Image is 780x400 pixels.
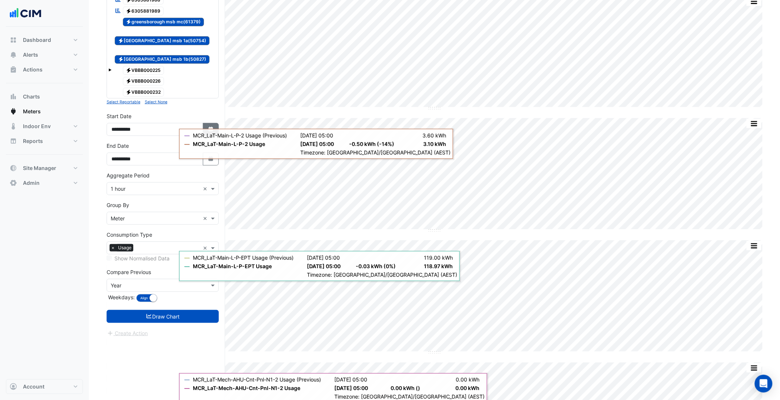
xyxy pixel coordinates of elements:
fa-icon: Electricity [126,8,131,14]
fa-icon: Select Date [208,156,214,162]
span: VBBB000232 [123,88,164,97]
label: Weekdays: [107,293,135,301]
button: More Options [747,241,761,250]
app-icon: Indoor Env [10,123,17,130]
small: Select None [145,100,167,104]
fa-icon: Electricity [118,57,124,62]
span: Alerts [23,51,38,59]
button: Dashboard [6,33,83,47]
fa-icon: Electricity [126,67,131,73]
span: Reports [23,137,43,145]
span: Account [23,383,44,390]
app-icon: Dashboard [10,36,17,44]
span: Clear [203,244,209,252]
fa-icon: Reportable [115,7,121,14]
div: Selected meters/streams do not support normalisation [107,254,219,262]
app-icon: Admin [10,179,17,187]
fa-icon: Electricity [126,19,131,25]
span: Meters [23,108,41,115]
app-icon: Reports [10,137,17,145]
span: Admin [23,179,40,187]
span: Clear [203,214,209,222]
label: Group By [107,201,129,209]
app-icon: Actions [10,66,17,73]
fa-icon: Electricity [126,89,131,95]
app-icon: Meters [10,108,17,115]
button: More Options [747,363,761,373]
img: Company Logo [9,6,42,21]
span: Indoor Env [23,123,51,130]
button: Account [6,379,83,394]
label: Aggregate Period [107,171,150,179]
app-icon: Site Manager [10,164,17,172]
button: Alerts [6,47,83,62]
span: [GEOGRAPHIC_DATA] msb 1b(50827) [115,55,210,64]
button: Charts [6,89,83,104]
button: More Options [747,119,761,128]
label: Compare Previous [107,268,151,276]
label: Start Date [107,112,131,120]
fa-icon: Electricity [126,79,131,84]
button: Reports [6,134,83,149]
span: greensborough msb mc(61379) [123,18,204,27]
label: Consumption Type [107,231,152,239]
app-icon: Alerts [10,51,17,59]
button: Indoor Env [6,119,83,134]
span: Actions [23,66,43,73]
span: VBBB000226 [123,77,164,86]
span: [GEOGRAPHIC_DATA] msb 1a(50754) [115,36,210,45]
button: Select None [145,99,167,105]
span: 6305881989 [123,7,164,16]
label: Show Normalised Data [114,254,170,262]
span: VBBB000225 [123,66,164,75]
span: Usage [116,244,133,251]
div: Open Intercom Messenger [755,375,773,393]
app-icon: Charts [10,93,17,100]
button: Actions [6,62,83,77]
small: Select Reportable [107,100,140,104]
fa-icon: Electricity [118,38,124,43]
span: Clear [203,185,209,193]
app-escalated-ticket-create-button: Please draw the charts first [107,330,148,336]
button: Meters [6,104,83,119]
button: Draw Chart [107,310,219,323]
span: Charts [23,93,40,100]
button: Site Manager [6,161,83,176]
span: × [110,244,116,251]
label: End Date [107,142,129,150]
button: Select Reportable [107,99,140,105]
fa-icon: Select Date [208,126,214,133]
button: Admin [6,176,83,190]
span: Site Manager [23,164,56,172]
span: Dashboard [23,36,51,44]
